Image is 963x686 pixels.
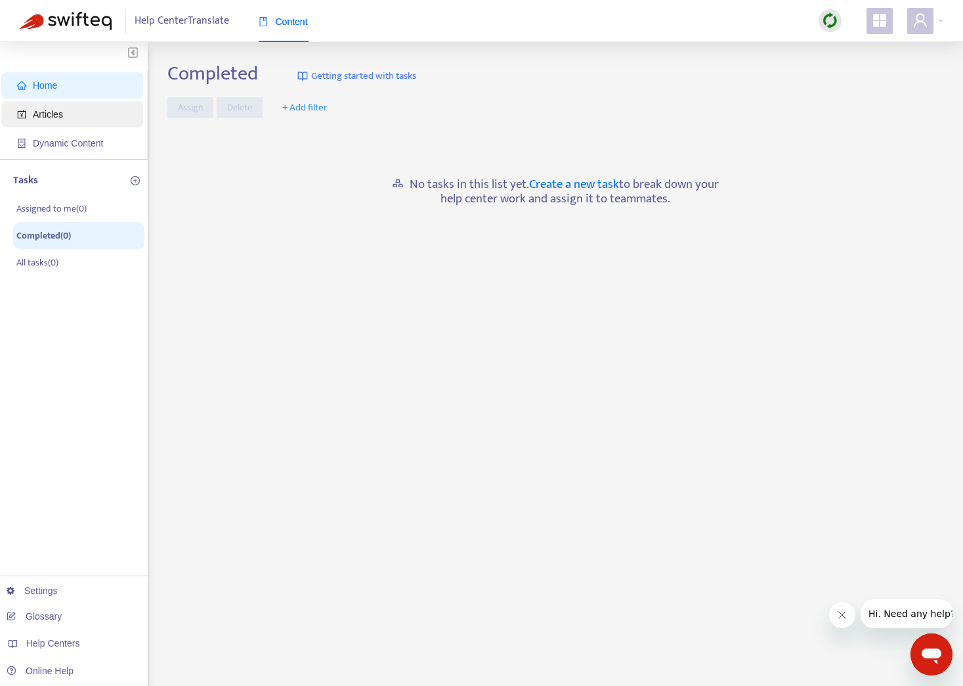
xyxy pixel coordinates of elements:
span: Hi. Need any help? [8,9,95,20]
a: Glossary [7,611,62,622]
h5: No tasks in this list yet. to break down your help center work and assign it to teammates. [391,177,719,207]
iframe: Knapp för att öppna meddelandefönstret [910,633,952,675]
span: Dynamic Content [33,138,103,149]
span: Content [259,16,308,27]
h2: Completed [167,62,258,85]
span: + Add filter [282,100,328,116]
span: book [259,17,268,26]
img: sync.dc5367851b00ba804db3.png [822,12,838,29]
span: Articles [33,109,63,120]
img: Swifteq [20,12,112,30]
iframe: Meddelande från företag [861,599,952,628]
a: Create a new task [529,174,619,194]
button: + Add filter [272,97,337,118]
span: plus-circle [131,176,140,185]
a: Settings [7,585,58,596]
span: Getting started with tasks [311,69,416,84]
span: home [17,81,26,90]
p: Assigned to me ( 0 ) [16,202,87,216]
img: image-link [297,71,308,81]
span: appstore [872,12,888,28]
a: Online Help [7,666,74,676]
span: account-book [17,110,26,119]
p: Tasks [13,173,38,189]
a: Getting started with tasks [297,62,416,91]
iframe: Stäng meddelande [829,602,855,628]
span: container [17,139,26,148]
span: gold [392,177,404,190]
button: Delete [217,97,263,118]
p: Completed ( 0 ) [16,229,71,242]
span: Help Center Translate [135,9,229,34]
span: user [912,12,928,28]
p: All tasks ( 0 ) [16,256,58,269]
span: Help Centers [26,638,80,649]
span: Home [33,80,57,91]
button: Assign [167,97,213,118]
